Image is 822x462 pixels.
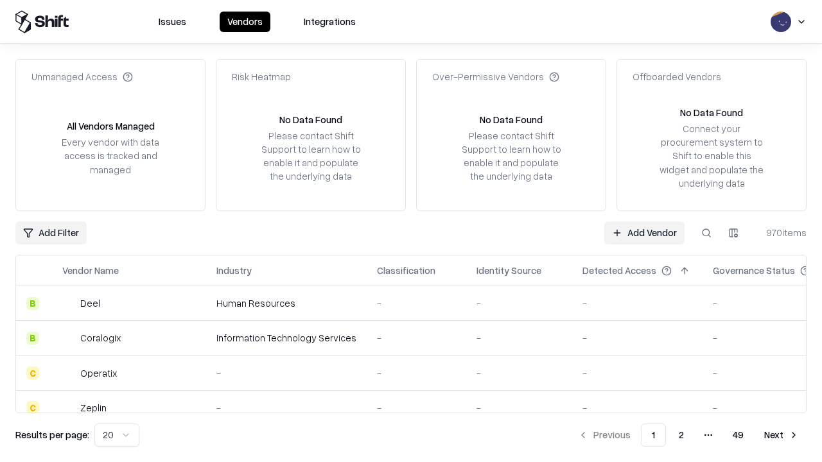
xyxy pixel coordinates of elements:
[26,332,39,345] div: B
[232,70,291,83] div: Risk Heatmap
[477,401,562,415] div: -
[377,296,456,310] div: -
[641,424,666,447] button: 1
[57,135,164,176] div: Every vendor with data access is tracked and managed
[432,70,559,83] div: Over-Permissive Vendors
[258,129,364,184] div: Please contact Shift Support to learn how to enable it and populate the underlying data
[477,331,562,345] div: -
[680,106,743,119] div: No Data Found
[582,264,656,277] div: Detected Access
[80,366,117,380] div: Operatix
[604,221,685,244] a: Add Vendor
[377,401,456,415] div: -
[62,401,75,414] img: Zeplin
[80,401,107,415] div: Zeplin
[26,366,39,379] div: C
[377,331,456,345] div: -
[80,331,121,345] div: Coralogix
[62,332,75,345] img: Coralogix
[582,366,692,380] div: -
[279,113,342,126] div: No Data Found
[62,264,119,277] div: Vendor Name
[26,297,39,310] div: B
[477,366,562,380] div: -
[713,264,795,277] div: Governance Status
[216,264,252,277] div: Industry
[67,119,155,133] div: All Vendors Managed
[62,366,75,379] img: Operatix
[570,424,807,447] nav: pagination
[377,264,435,277] div: Classification
[756,424,807,447] button: Next
[669,424,694,447] button: 2
[216,331,356,345] div: Information Technology Services
[80,296,100,310] div: Deel
[377,366,456,380] div: -
[477,296,562,310] div: -
[633,70,721,83] div: Offboarded Vendors
[216,401,356,415] div: -
[220,12,270,32] button: Vendors
[658,122,765,190] div: Connect your procurement system to Shift to enable this widget and populate the underlying data
[216,296,356,310] div: Human Resources
[26,401,39,414] div: C
[15,221,87,244] button: Add Filter
[722,424,754,447] button: 49
[480,113,543,126] div: No Data Found
[151,12,194,32] button: Issues
[62,297,75,310] img: Deel
[477,264,541,277] div: Identity Source
[458,129,564,184] div: Please contact Shift Support to learn how to enable it and populate the underlying data
[31,70,133,83] div: Unmanaged Access
[755,226,807,239] div: 970 items
[296,12,363,32] button: Integrations
[15,428,89,441] p: Results per page:
[582,401,692,415] div: -
[216,366,356,380] div: -
[582,331,692,345] div: -
[582,296,692,310] div: -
